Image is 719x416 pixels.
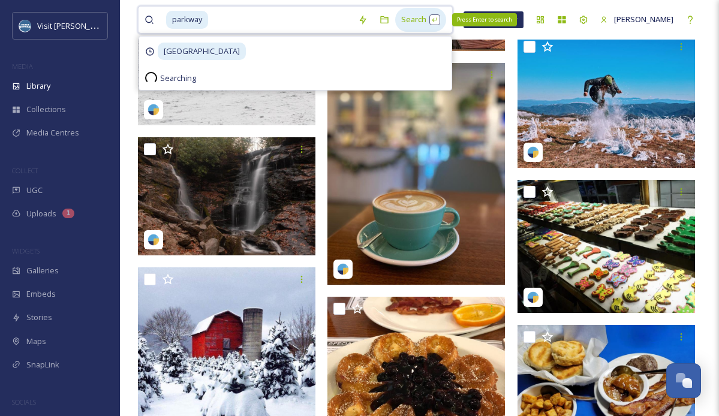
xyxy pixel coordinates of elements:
[160,73,196,84] span: Searching
[518,35,695,168] img: theyogaphysicist_05052025_17862299537407217.jpg
[148,234,160,246] img: snapsea-logo.png
[12,166,38,175] span: COLLECT
[148,104,160,116] img: snapsea-logo.png
[12,397,36,406] span: SOCIALS
[166,11,208,28] span: parkway
[37,20,113,31] span: Visit [PERSON_NAME]
[527,291,539,303] img: snapsea-logo.png
[452,13,517,26] div: Press Enter to search
[26,185,43,196] span: UGC
[26,104,66,115] span: Collections
[26,336,46,347] span: Maps
[12,62,33,71] span: MEDIA
[158,43,246,60] span: [GEOGRAPHIC_DATA]
[12,246,40,255] span: WIDGETS
[26,312,52,323] span: Stories
[26,208,56,219] span: Uploads
[26,265,59,276] span: Galleries
[19,20,31,32] img: images.png
[614,14,673,25] span: [PERSON_NAME]
[26,288,56,300] span: Embeds
[327,63,505,285] img: tinytothethird_05312025_90171286-79d5-faaa-be13-10879e0130d2.jpg
[527,146,539,158] img: snapsea-logo.png
[464,11,524,28] a: What's New
[518,180,695,313] img: adventure_dog_mavis_05312025_ff0ee45c-4115-a32d-132c-f51bef902e54.jpg
[666,363,701,398] button: Open Chat
[337,263,349,275] img: snapsea-logo.png
[26,80,50,92] span: Library
[26,359,59,370] span: SnapLink
[395,8,446,31] div: Search
[594,8,679,31] a: [PERSON_NAME]
[138,137,315,255] img: lillianperryphotography_05312025_e21c2e71-41f0-6db7-bd2d-69a8069ef99a.jpg
[62,209,74,218] div: 1
[26,127,79,138] span: Media Centres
